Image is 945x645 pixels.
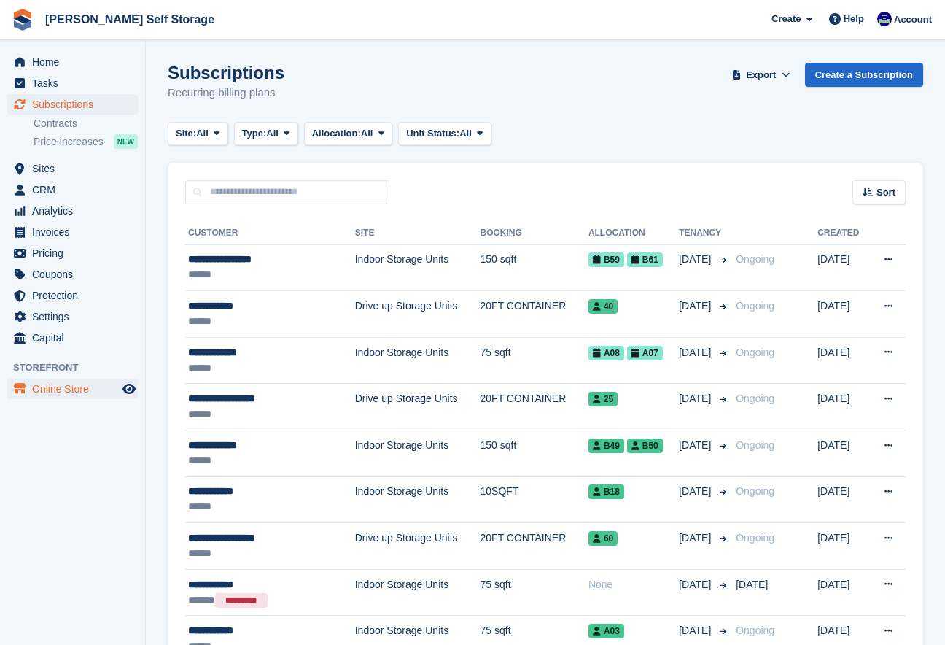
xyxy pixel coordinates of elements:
td: [DATE] [817,337,868,384]
a: menu [7,201,138,221]
span: Account [894,12,932,27]
a: menu [7,264,138,285]
span: [DATE] [679,345,714,360]
span: [DATE] [679,577,714,592]
span: Ongoing [736,253,774,265]
th: Booking [481,222,588,245]
th: Created [817,222,868,245]
span: [DATE] [736,579,768,590]
td: Drive up Storage Units [355,523,481,570]
span: Home [32,52,120,72]
td: 20FT CONTAINER [481,523,588,570]
td: Indoor Storage Units [355,430,481,477]
span: All [196,126,209,141]
a: menu [7,285,138,306]
td: 150 sqft [481,244,588,291]
span: CRM [32,179,120,200]
span: Allocation: [312,126,361,141]
span: [DATE] [679,530,714,546]
span: [DATE] [679,391,714,406]
span: [DATE] [679,484,714,499]
td: 10SQFT [481,476,588,523]
td: 150 sqft [481,430,588,477]
span: B49 [588,439,624,453]
td: [DATE] [817,430,868,477]
span: A08 [588,346,624,360]
span: Ongoing [736,347,774,358]
span: B18 [588,484,624,499]
th: Tenancy [679,222,730,245]
a: menu [7,179,138,200]
span: All [459,126,472,141]
span: Ongoing [736,625,774,636]
a: Create a Subscription [805,63,923,87]
span: Help [844,12,864,26]
span: All [266,126,279,141]
span: Unit Status: [406,126,459,141]
span: Ongoing [736,485,774,497]
a: [PERSON_NAME] Self Storage [39,7,220,31]
td: Drive up Storage Units [355,291,481,338]
a: menu [7,73,138,93]
span: Sites [32,158,120,179]
a: Preview store [120,380,138,398]
td: 20FT CONTAINER [481,291,588,338]
button: Unit Status: All [398,122,491,146]
span: All [361,126,373,141]
span: Create [771,12,801,26]
a: menu [7,158,138,179]
td: [DATE] [817,476,868,523]
img: stora-icon-8386f47178a22dfd0bd8f6a31ec36ba5ce8667c1dd55bd0f319d3a0aa187defe.svg [12,9,34,31]
span: Ongoing [736,439,774,451]
span: 40 [588,299,618,314]
span: [DATE] [679,298,714,314]
a: Contracts [34,117,138,131]
a: Price increases NEW [34,134,138,150]
td: Drive up Storage Units [355,384,481,430]
th: Site [355,222,481,245]
a: menu [7,328,138,348]
div: None [588,577,679,592]
span: [DATE] [679,252,714,267]
td: [DATE] [817,523,868,570]
span: [DATE] [679,438,714,453]
img: Justin Farthing [877,12,892,26]
span: [DATE] [679,623,714,638]
span: Ongoing [736,532,774,544]
a: menu [7,379,138,399]
span: Sort [876,185,895,200]
td: 20FT CONTAINER [481,384,588,430]
button: Type: All [234,122,298,146]
span: 60 [588,531,618,546]
h1: Subscriptions [168,63,284,82]
td: Indoor Storage Units [355,337,481,384]
button: Allocation: All [304,122,393,146]
span: Storefront [13,360,145,375]
span: Coupons [32,264,120,285]
td: 75 sqft [481,337,588,384]
td: [DATE] [817,569,868,616]
span: Price increases [34,135,104,149]
span: A03 [588,624,624,638]
span: Pricing [32,243,120,263]
p: Recurring billing plans [168,85,284,101]
span: Tasks [32,73,120,93]
a: menu [7,243,138,263]
span: A07 [627,346,663,360]
a: menu [7,222,138,242]
span: B59 [588,252,624,267]
span: Analytics [32,201,120,221]
td: [DATE] [817,291,868,338]
td: Indoor Storage Units [355,476,481,523]
span: Type: [242,126,267,141]
span: Capital [32,328,120,348]
th: Allocation [588,222,679,245]
button: Site: All [168,122,228,146]
span: Export [746,68,776,82]
span: Settings [32,306,120,327]
th: Customer [185,222,355,245]
td: [DATE] [817,244,868,291]
td: 75 sqft [481,569,588,616]
td: [DATE] [817,384,868,430]
td: Indoor Storage Units [355,569,481,616]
